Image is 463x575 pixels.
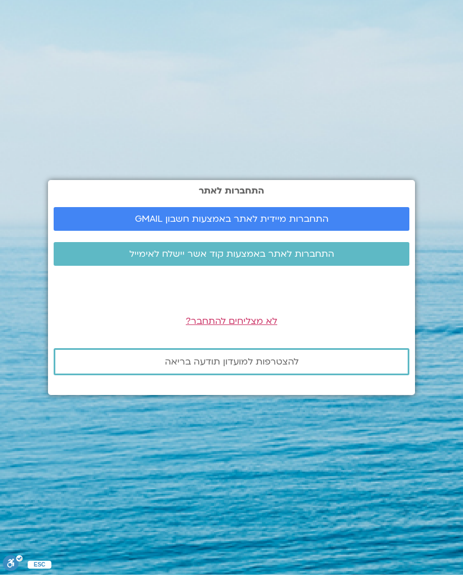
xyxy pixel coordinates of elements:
a: התחברות מיידית לאתר באמצעות חשבון GMAIL [54,207,409,231]
a: להצטרפות למועדון תודעה בריאה [54,348,409,375]
span: התחברות מיידית לאתר באמצעות חשבון GMAIL [135,214,329,224]
a: לא מצליחים להתחבר? [186,315,277,327]
a: התחברות לאתר באמצעות קוד אשר יישלח לאימייל [54,242,409,266]
h2: התחברות לאתר [54,186,409,196]
span: להצטרפות למועדון תודעה בריאה [165,357,299,367]
span: התחברות לאתר באמצעות קוד אשר יישלח לאימייל [129,249,334,259]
